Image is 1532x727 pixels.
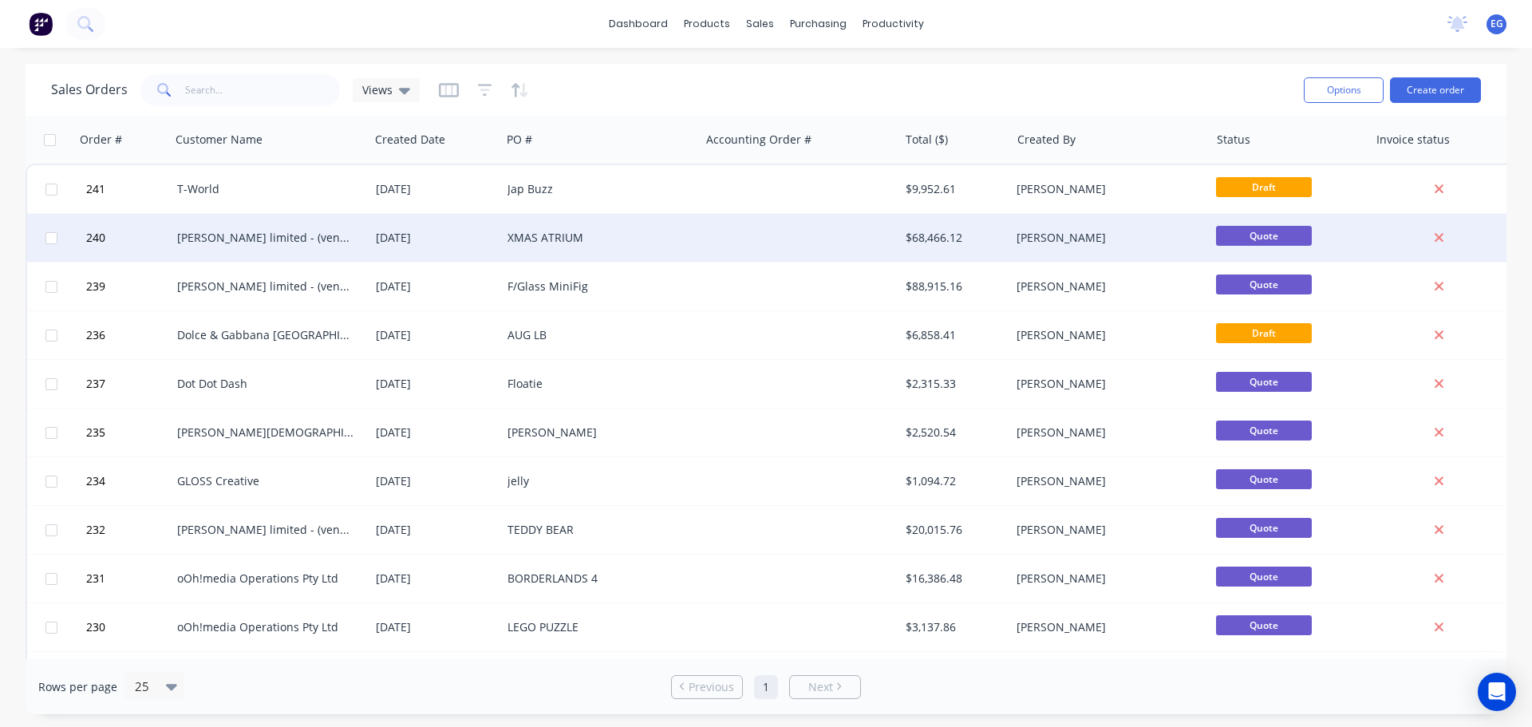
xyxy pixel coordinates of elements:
[507,522,685,538] div: TEDDY BEAR
[507,473,685,489] div: jelly
[1304,77,1384,103] button: Options
[86,425,105,441] span: 235
[507,571,685,587] div: BORDERLANDS 4
[177,327,354,343] div: Dolce & Gabbana [GEOGRAPHIC_DATA]
[507,425,685,441] div: [PERSON_NAME]
[906,376,999,392] div: $2,315.33
[676,12,738,36] div: products
[81,360,177,408] button: 237
[672,679,742,695] a: Previous page
[376,425,495,441] div: [DATE]
[906,571,999,587] div: $16,386.48
[1491,17,1503,31] span: EG
[1216,518,1312,538] span: Quote
[376,327,495,343] div: [DATE]
[1216,615,1312,635] span: Quote
[80,132,122,148] div: Order #
[376,571,495,587] div: [DATE]
[1017,425,1194,441] div: [PERSON_NAME]
[906,522,999,538] div: $20,015.76
[1376,132,1450,148] div: Invoice status
[177,473,354,489] div: GLOSS Creative
[601,12,676,36] a: dashboard
[86,327,105,343] span: 236
[906,279,999,294] div: $88,915.16
[1478,673,1516,711] div: Open Intercom Messenger
[81,603,177,651] button: 230
[906,473,999,489] div: $1,094.72
[1017,619,1194,635] div: [PERSON_NAME]
[1390,77,1481,103] button: Create order
[177,522,354,538] div: [PERSON_NAME] limited - (vendor #7008950)
[86,619,105,635] span: 230
[808,679,833,695] span: Next
[1216,372,1312,392] span: Quote
[906,425,999,441] div: $2,520.54
[86,279,105,294] span: 239
[782,12,855,36] div: purchasing
[1017,522,1194,538] div: [PERSON_NAME]
[1017,132,1076,148] div: Created By
[906,327,999,343] div: $6,858.41
[906,132,948,148] div: Total ($)
[1017,571,1194,587] div: [PERSON_NAME]
[81,165,177,213] button: 241
[81,457,177,505] button: 234
[185,74,341,106] input: Search...
[1216,469,1312,489] span: Quote
[790,679,860,695] a: Next page
[86,522,105,538] span: 232
[81,311,177,359] button: 236
[86,473,105,489] span: 234
[1017,473,1194,489] div: [PERSON_NAME]
[376,619,495,635] div: [DATE]
[706,132,811,148] div: Accounting Order #
[81,214,177,262] button: 240
[1216,421,1312,441] span: Quote
[507,376,685,392] div: Floatie
[177,425,354,441] div: [PERSON_NAME][DEMOGRAPHIC_DATA] Experience
[375,132,445,148] div: Created Date
[1017,181,1194,197] div: [PERSON_NAME]
[376,522,495,538] div: [DATE]
[86,230,105,246] span: 240
[507,619,685,635] div: LEGO PUZZLE
[1017,279,1194,294] div: [PERSON_NAME]
[81,652,177,700] button: 229
[1216,226,1312,246] span: Quote
[29,12,53,36] img: Factory
[507,279,685,294] div: F/Glass MiniFig
[86,376,105,392] span: 237
[1216,275,1312,294] span: Quote
[906,181,999,197] div: $9,952.61
[689,679,734,695] span: Previous
[177,181,354,197] div: T-World
[1216,567,1312,587] span: Quote
[376,376,495,392] div: [DATE]
[177,230,354,246] div: [PERSON_NAME] limited - (vendor #7008950)
[81,555,177,603] button: 231
[1216,323,1312,343] span: Draft
[376,230,495,246] div: [DATE]
[1017,230,1194,246] div: [PERSON_NAME]
[177,571,354,587] div: oOh!media Operations Pty Ltd
[665,675,867,699] ul: Pagination
[86,181,105,197] span: 241
[507,230,685,246] div: XMAS ATRIUM
[855,12,932,36] div: productivity
[507,132,532,148] div: PO #
[86,571,105,587] span: 231
[81,506,177,554] button: 232
[38,679,117,695] span: Rows per page
[906,619,999,635] div: $3,137.86
[1216,177,1312,197] span: Draft
[177,376,354,392] div: Dot Dot Dash
[177,619,354,635] div: oOh!media Operations Pty Ltd
[1217,132,1250,148] div: Status
[376,181,495,197] div: [DATE]
[177,279,354,294] div: [PERSON_NAME] limited - (vendor #7008950)
[507,327,685,343] div: AUG LB
[176,132,263,148] div: Customer Name
[81,263,177,310] button: 239
[906,230,999,246] div: $68,466.12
